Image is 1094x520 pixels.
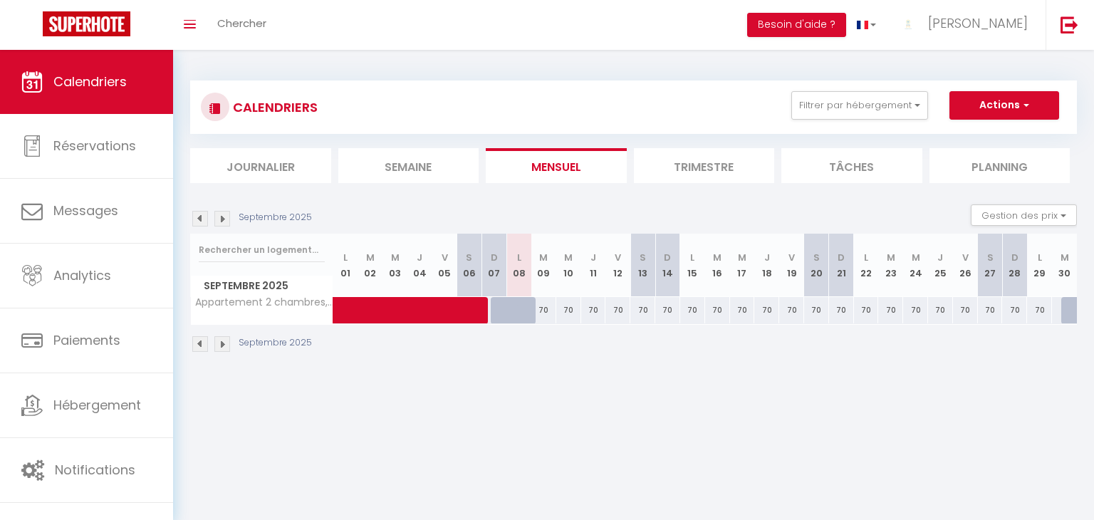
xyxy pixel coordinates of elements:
abbr: L [517,251,521,264]
p: Septembre 2025 [239,336,312,350]
th: 19 [779,234,804,297]
img: ... [897,13,919,34]
abbr: D [664,251,671,264]
th: 11 [581,234,606,297]
abbr: J [417,251,422,264]
th: 21 [829,234,854,297]
th: 13 [630,234,655,297]
th: 07 [481,234,506,297]
div: 70 [556,297,581,323]
li: Tâches [781,148,922,183]
div: 70 [854,297,879,323]
input: Rechercher un logement... [199,237,325,263]
span: Septembre 2025 [191,276,333,296]
button: Gestion des prix [971,204,1077,226]
abbr: M [738,251,746,264]
abbr: S [813,251,820,264]
th: 17 [730,234,755,297]
span: Paiements [53,331,120,349]
div: 70 [581,297,606,323]
div: 70 [903,297,928,323]
button: Besoin d'aide ? [747,13,846,37]
th: 30 [1052,234,1077,297]
div: 70 [978,297,1003,323]
abbr: J [937,251,943,264]
th: 16 [705,234,730,297]
div: 70 [605,297,630,323]
abbr: V [615,251,621,264]
img: Super Booking [43,11,130,36]
th: 03 [382,234,407,297]
abbr: M [366,251,375,264]
abbr: D [1011,251,1019,264]
th: 18 [754,234,779,297]
li: Planning [929,148,1070,183]
th: 05 [432,234,457,297]
img: logout [1061,16,1078,33]
div: 70 [1027,297,1052,323]
th: 15 [680,234,705,297]
abbr: M [539,251,548,264]
th: 23 [878,234,903,297]
li: Trimestre [634,148,775,183]
th: 29 [1027,234,1052,297]
th: 24 [903,234,928,297]
span: Notifications [55,461,135,479]
span: Analytics [53,266,111,284]
abbr: V [788,251,795,264]
abbr: M [564,251,573,264]
abbr: J [590,251,596,264]
abbr: M [1061,251,1069,264]
th: 08 [506,234,531,297]
div: 70 [779,297,804,323]
div: 70 [928,297,953,323]
th: 25 [928,234,953,297]
abbr: L [864,251,868,264]
span: Calendriers [53,73,127,90]
abbr: M [713,251,721,264]
th: 14 [655,234,680,297]
abbr: S [640,251,646,264]
abbr: V [962,251,969,264]
abbr: M [391,251,400,264]
li: Journalier [190,148,331,183]
abbr: D [491,251,498,264]
div: 70 [878,297,903,323]
abbr: L [343,251,348,264]
abbr: M [887,251,895,264]
th: 12 [605,234,630,297]
abbr: V [442,251,448,264]
span: Messages [53,202,118,219]
th: 20 [804,234,829,297]
th: 09 [531,234,556,297]
abbr: L [690,251,694,264]
th: 22 [854,234,879,297]
th: 26 [953,234,978,297]
div: 70 [953,297,978,323]
li: Mensuel [486,148,627,183]
th: 27 [978,234,1003,297]
abbr: J [764,251,770,264]
th: 06 [457,234,482,297]
abbr: S [466,251,472,264]
span: Appartement 2 chambres, jardin & parking à [GEOGRAPHIC_DATA] [193,297,335,308]
span: [PERSON_NAME] [928,14,1028,32]
h3: CALENDRIERS [229,91,318,123]
th: 01 [333,234,358,297]
div: 70 [680,297,705,323]
th: 02 [358,234,382,297]
abbr: S [987,251,994,264]
span: Chercher [217,16,266,31]
div: 70 [730,297,755,323]
li: Semaine [338,148,479,183]
th: 10 [556,234,581,297]
div: 70 [630,297,655,323]
th: 04 [407,234,432,297]
div: 70 [705,297,730,323]
abbr: D [838,251,845,264]
button: Actions [949,91,1059,120]
div: 70 [655,297,680,323]
button: Filtrer par hébergement [791,91,928,120]
abbr: M [912,251,920,264]
div: 70 [829,297,854,323]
